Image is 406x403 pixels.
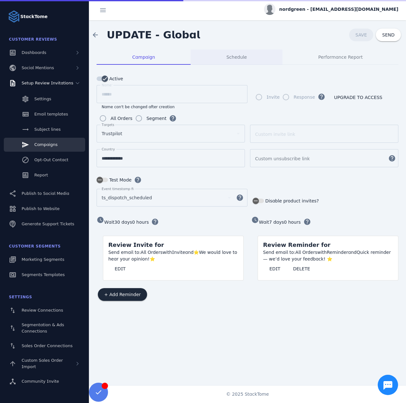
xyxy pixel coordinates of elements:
span: with [317,250,327,255]
span: Send email to: [263,250,295,255]
span: Trustpilot [102,130,122,137]
span: Report [34,173,48,177]
a: Publish to Website [4,202,85,216]
span: Dashboards [22,50,46,55]
span: EDIT [115,267,125,271]
span: and [348,250,357,255]
div: All Orders [111,115,132,122]
label: Active [108,75,123,83]
span: 0 hours [132,220,149,225]
span: All Orders [295,250,317,255]
span: UPDATE - Global [107,29,200,41]
a: Settings [4,92,85,106]
span: Email templates [34,112,68,116]
span: Settings [9,295,32,299]
button: UPGRADE TO ACCESS [328,91,389,104]
span: SEND [382,33,395,37]
span: Setup Review Invitations [22,81,73,85]
span: Customer Segments [9,244,61,248]
a: Generate Support Tickets [4,217,85,231]
mat-label: Targets [102,123,114,127]
mat-label: Country [102,147,115,151]
span: Schedule [227,55,247,59]
span: Custom Sales Order Import [22,358,63,369]
span: © 2025 StackTome [226,391,269,398]
span: with [163,250,172,255]
span: 7 days [269,220,284,225]
button: DELETE [287,262,316,275]
label: Response [292,93,315,101]
mat-icon: help [232,194,247,201]
span: + Add Reminder [104,292,141,297]
span: Subject lines [34,127,61,132]
span: Campaign [132,55,155,59]
button: EDIT [108,262,132,275]
span: Review Invite for [108,241,164,248]
input: Country [102,155,240,162]
mat-label: Custom invite link [255,132,295,137]
mat-hint: Name can't be changed after creation [102,103,175,109]
mat-label: Event timestamp field [102,187,139,191]
span: Publish to Website [22,206,59,211]
span: Customer Reviews [9,37,57,42]
span: ts_dispatch_scheduled [102,194,152,201]
span: Review Connections [22,308,63,313]
span: UPGRADE TO ACCESS [334,95,382,100]
a: Community Invite [4,374,85,388]
img: profile.jpg [264,3,275,15]
span: Segmentation & Ads Connections [22,322,64,334]
span: 0 hours [284,220,301,225]
span: Publish to Social Media [22,191,69,196]
span: Wait [104,220,114,225]
label: Invite [265,93,280,101]
a: Campaigns [4,138,85,152]
label: Test Mode [108,176,132,184]
button: EDIT [263,262,287,275]
a: Opt-Out Contact [4,153,85,167]
span: Generate Support Tickets [22,221,74,226]
div: Reminder Quick reminder — we’d love your feedback! ⭐ [263,249,393,262]
label: Disable product invites? [264,197,319,205]
span: Segments Templates [22,272,65,277]
span: EDIT [269,267,280,271]
label: Segment [145,115,166,122]
span: Community Invite [22,379,59,384]
span: Review Reminder for [263,241,330,248]
img: Logo image [8,10,20,23]
span: Opt-Out Contact [34,157,68,162]
button: SEND [376,29,401,41]
a: Subject lines [4,122,85,136]
span: Sales Order Connections [22,343,72,348]
span: Wait [259,220,269,225]
a: Publish to Social Media [4,187,85,201]
button: nordgreen - [EMAIL_ADDRESS][DOMAIN_NAME] [264,3,398,15]
div: Invite ⭐We would love to hear your opinion!⭐ [108,249,238,262]
span: Campaigns [34,142,58,147]
span: nordgreen - [EMAIL_ADDRESS][DOMAIN_NAME] [279,6,398,13]
mat-icon: watch_later [251,216,259,224]
button: + Add Reminder [98,288,147,301]
a: Email templates [4,107,85,121]
span: Settings [34,96,51,101]
span: Marketing Segments [22,257,64,262]
span: and [185,250,194,255]
span: Performance Report [318,55,363,59]
a: Sales Order Connections [4,339,85,353]
span: Social Mentions [22,65,54,70]
span: DELETE [293,267,310,271]
a: Report [4,168,85,182]
a: Marketing Segments [4,253,85,267]
a: Segments Templates [4,268,85,282]
span: 30 days [114,220,132,225]
span: All Orders [141,250,163,255]
a: Review Connections [4,303,85,317]
mat-icon: watch_later [97,216,104,224]
mat-label: Custom unsubscribe link [255,156,310,161]
strong: StackTome [20,13,48,20]
mat-label: Name [102,83,112,87]
a: Segmentation & Ads Connections [4,319,85,338]
span: Send email to: [108,250,141,255]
